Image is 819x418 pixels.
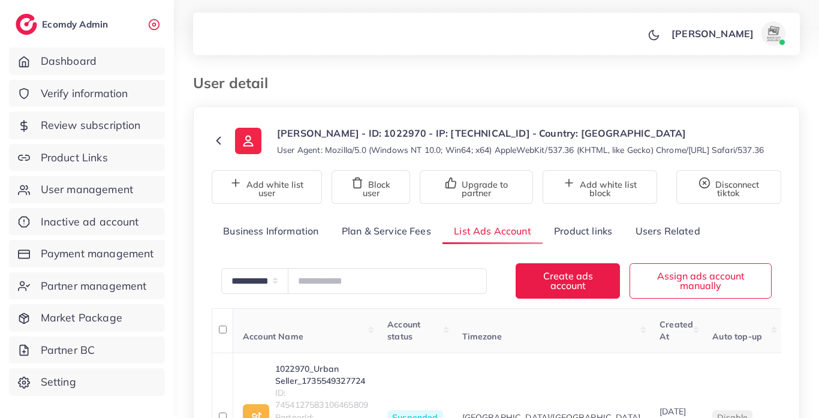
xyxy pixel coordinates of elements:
[9,368,165,396] a: Setting
[212,218,330,244] a: Business Information
[41,53,97,69] span: Dashboard
[9,47,165,75] a: Dashboard
[41,182,133,197] span: User management
[41,86,128,101] span: Verify information
[672,26,754,41] p: [PERSON_NAME]
[660,319,693,342] span: Created At
[330,218,442,244] a: Plan & Service Fees
[9,112,165,139] a: Review subscription
[543,170,657,204] button: Add white list block
[387,319,420,342] span: Account status
[9,336,165,364] a: Partner BC
[193,74,278,92] h3: User detail
[543,218,624,244] a: Product links
[235,128,261,154] img: ic-user-info.36bf1079.svg
[41,214,139,230] span: Inactive ad account
[712,331,762,342] span: Auto top-up
[16,14,37,35] img: logo
[676,170,781,204] button: Disconnect tiktok
[41,342,95,358] span: Partner BC
[212,170,322,204] button: Add white list user
[41,310,122,326] span: Market Package
[277,126,764,140] p: [PERSON_NAME] - ID: 1022970 - IP: [TECHNICAL_ID] - Country: [GEOGRAPHIC_DATA]
[277,144,764,156] small: User Agent: Mozilla/5.0 (Windows NT 10.0; Win64; x64) AppleWebKit/537.36 (KHTML, like Gecko) Chro...
[16,14,111,35] a: logoEcomdy Admin
[9,80,165,107] a: Verify information
[630,263,772,299] button: Assign ads account manually
[41,278,147,294] span: Partner management
[624,218,711,244] a: Users Related
[9,240,165,267] a: Payment management
[41,150,108,166] span: Product Links
[332,170,410,204] button: Block user
[761,22,785,46] img: avatar
[243,331,303,342] span: Account Name
[275,387,368,411] span: ID: 7454127583106465809
[442,218,543,244] a: List Ads Account
[9,176,165,203] a: User management
[420,170,533,204] button: Upgrade to partner
[516,263,620,299] button: Create ads account
[9,304,165,332] a: Market Package
[462,331,502,342] span: Timezone
[41,246,154,261] span: Payment management
[9,208,165,236] a: Inactive ad account
[665,22,790,46] a: [PERSON_NAME]avatar
[275,363,368,387] a: 1022970_Urban Seller_1735549327724
[41,374,76,390] span: Setting
[41,118,141,133] span: Review subscription
[9,272,165,300] a: Partner management
[9,144,165,172] a: Product Links
[42,19,111,30] h2: Ecomdy Admin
